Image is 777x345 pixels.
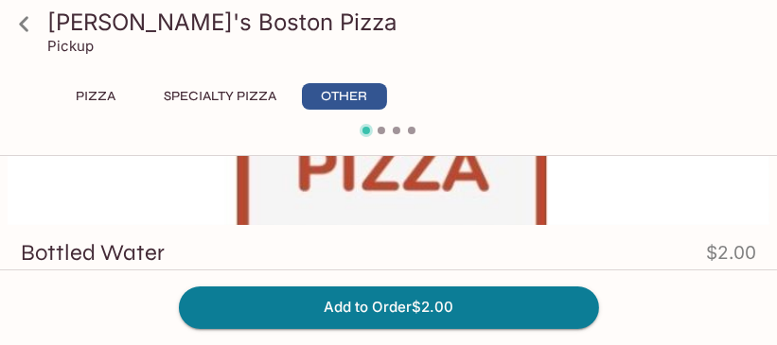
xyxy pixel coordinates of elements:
button: Specialty Pizza [153,83,287,110]
p: Pickup [47,37,94,55]
button: Pizza [53,83,138,110]
h3: Bottled Water [21,238,165,267]
button: Add to Order$2.00 [179,286,599,328]
h3: [PERSON_NAME]'s Boston Pizza [47,8,762,37]
button: Other [302,83,387,110]
h4: $2.00 [706,238,756,275]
